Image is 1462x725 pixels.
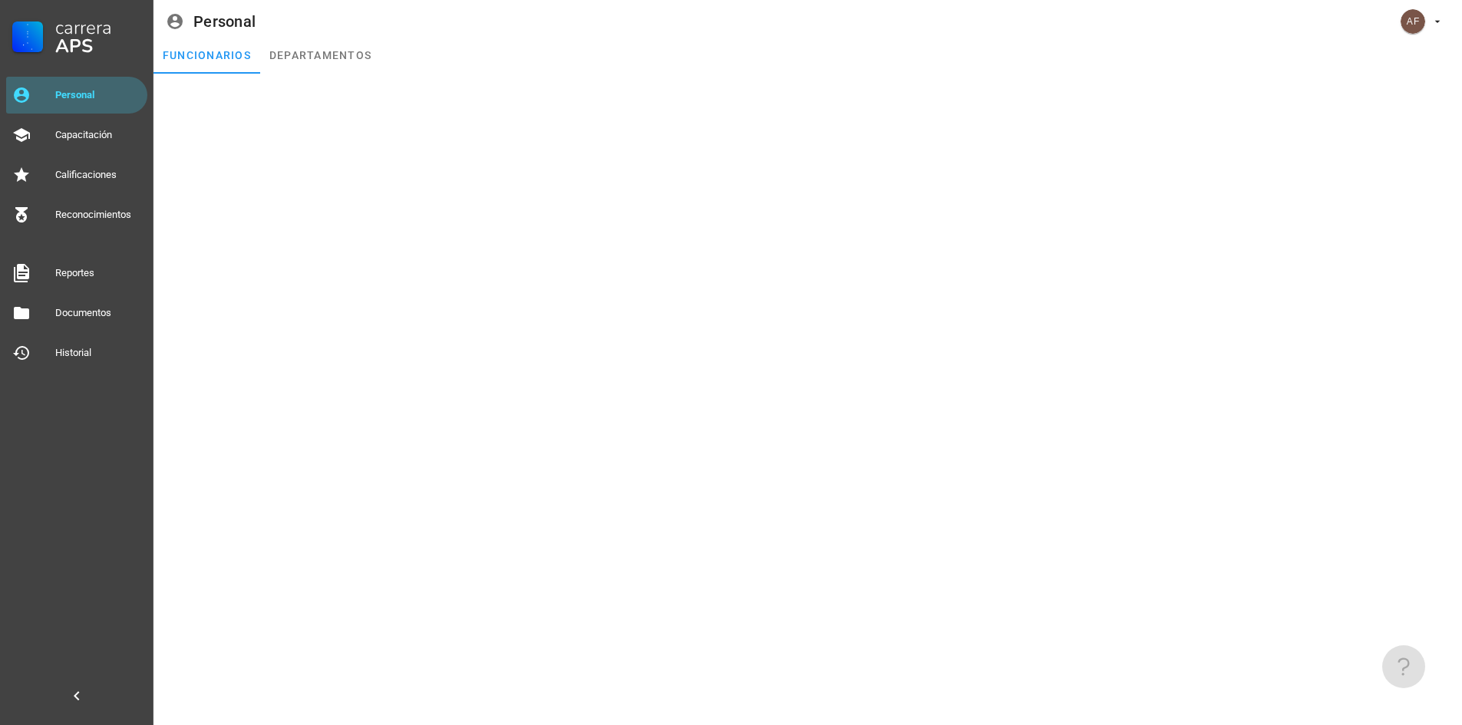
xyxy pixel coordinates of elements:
a: Capacitación [6,117,147,153]
a: Reconocimientos [6,196,147,233]
a: Historial [6,334,147,371]
div: Carrera [55,18,141,37]
div: Calificaciones [55,169,141,181]
div: Reconocimientos [55,209,141,221]
div: APS [55,37,141,55]
div: avatar [1401,9,1425,34]
div: Reportes [55,267,141,279]
a: Documentos [6,295,147,331]
a: funcionarios [153,37,260,74]
div: Personal [193,13,256,30]
span: AF [1405,9,1420,34]
a: Personal [6,77,147,114]
a: departamentos [260,37,381,74]
div: Capacitación [55,129,141,141]
div: Documentos [55,307,141,319]
button: avatar [1391,8,1450,35]
a: Calificaciones [6,157,147,193]
a: Reportes [6,255,147,292]
div: Historial [55,347,141,359]
div: Personal [55,89,141,101]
